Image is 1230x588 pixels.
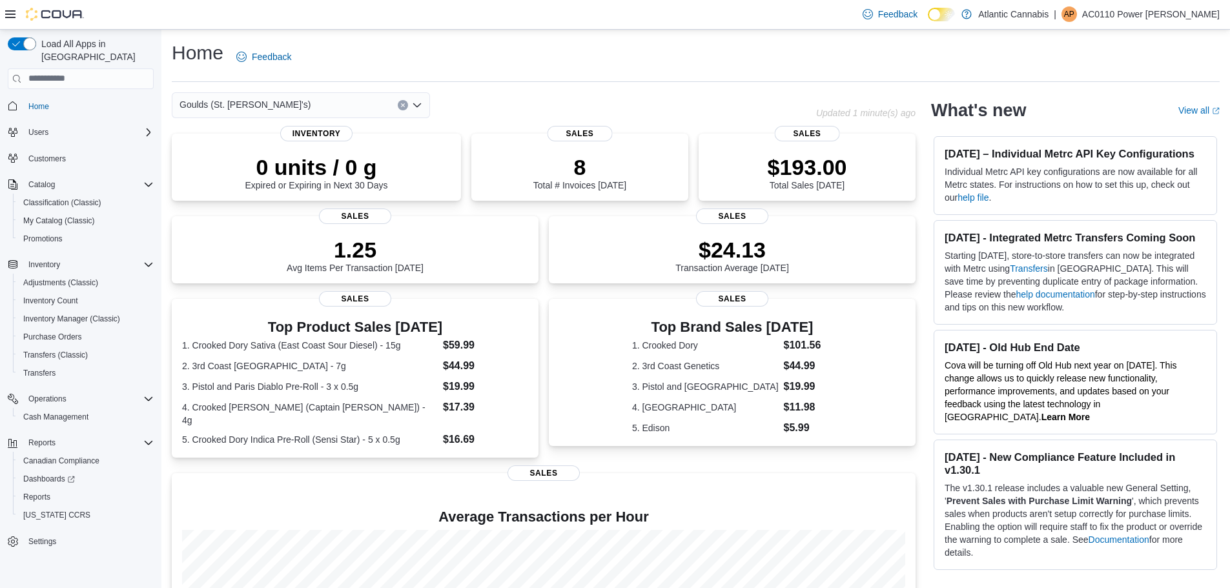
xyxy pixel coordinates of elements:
[3,256,159,274] button: Inventory
[23,456,99,466] span: Canadian Compliance
[231,44,296,70] a: Feedback
[3,176,159,194] button: Catalog
[182,319,528,335] h3: Top Product Sales [DATE]
[23,177,60,192] button: Catalog
[1010,263,1048,274] a: Transfers
[280,126,353,141] span: Inventory
[784,358,833,374] dd: $44.99
[23,234,63,244] span: Promotions
[3,149,159,168] button: Customers
[23,125,154,140] span: Users
[18,453,105,469] a: Canadian Compliance
[945,451,1206,476] h3: [DATE] - New Compliance Feature Included in v1.30.1
[632,401,779,414] dt: 4. [GEOGRAPHIC_DATA]
[13,328,159,346] button: Purchase Orders
[13,212,159,230] button: My Catalog (Classic)
[816,108,916,118] p: Updated 1 minute(s) ago
[252,50,291,63] span: Feedback
[1054,6,1056,22] p: |
[18,409,94,425] a: Cash Management
[13,346,159,364] button: Transfers (Classic)
[23,435,154,451] span: Reports
[18,311,125,327] a: Inventory Manager (Classic)
[13,230,159,248] button: Promotions
[945,341,1206,354] h3: [DATE] - Old Hub End Date
[768,154,847,180] p: $193.00
[182,380,438,393] dt: 3. Pistol and Paris Diablo Pre-Roll - 3 x 0.5g
[18,365,61,381] a: Transfers
[28,438,56,448] span: Reports
[18,293,83,309] a: Inventory Count
[23,391,154,407] span: Operations
[23,257,154,272] span: Inventory
[245,154,388,180] p: 0 units / 0 g
[8,92,154,585] nav: Complex example
[18,489,154,505] span: Reports
[18,231,68,247] a: Promotions
[696,291,768,307] span: Sales
[775,126,840,141] span: Sales
[36,37,154,63] span: Load All Apps in [GEOGRAPHIC_DATA]
[23,391,72,407] button: Operations
[958,192,989,203] a: help file
[13,452,159,470] button: Canadian Compliance
[179,97,311,112] span: Goulds (St. [PERSON_NAME]'s)
[18,275,103,290] a: Adjustments (Classic)
[182,339,438,352] dt: 1. Crooked Dory Sativa (East Coast Sour Diesel) - 15g
[3,434,159,452] button: Reports
[18,213,154,228] span: My Catalog (Classic)
[23,332,82,342] span: Purchase Orders
[23,98,154,114] span: Home
[18,195,107,210] a: Classification (Classic)
[878,8,917,21] span: Feedback
[857,1,923,27] a: Feedback
[443,400,528,415] dd: $17.39
[632,339,779,352] dt: 1. Crooked Dory
[182,360,438,372] dt: 2. 3rd Coast [GEOGRAPHIC_DATA] - 7g
[1016,289,1095,299] a: help documentation
[13,274,159,292] button: Adjustments (Classic)
[23,510,90,520] span: [US_STATE] CCRS
[548,126,613,141] span: Sales
[945,147,1206,160] h3: [DATE] – Individual Metrc API Key Configurations
[784,338,833,353] dd: $101.56
[23,533,154,549] span: Settings
[182,509,905,525] h4: Average Transactions per Hour
[1082,6,1220,22] p: AC0110 Power [PERSON_NAME]
[319,291,391,307] span: Sales
[675,237,789,273] div: Transaction Average [DATE]
[23,350,88,360] span: Transfers (Classic)
[23,99,54,114] a: Home
[18,195,154,210] span: Classification (Classic)
[18,275,154,290] span: Adjustments (Classic)
[3,97,159,116] button: Home
[3,123,159,141] button: Users
[945,165,1206,204] p: Individual Metrc API key configurations are now available for all Metrc states. For instructions ...
[23,314,120,324] span: Inventory Manager (Classic)
[1041,412,1090,422] a: Learn More
[507,465,580,481] span: Sales
[13,292,159,310] button: Inventory Count
[287,237,424,273] div: Avg Items Per Transaction [DATE]
[23,125,54,140] button: Users
[18,453,154,469] span: Canadian Compliance
[18,329,154,345] span: Purchase Orders
[945,482,1206,559] p: The v1.30.1 release includes a valuable new General Setting, ' ', which prevents sales when produ...
[1212,107,1220,115] svg: External link
[23,474,75,484] span: Dashboards
[18,347,154,363] span: Transfers (Classic)
[23,278,98,288] span: Adjustments (Classic)
[18,507,154,523] span: Washington CCRS
[13,470,159,488] a: Dashboards
[13,364,159,382] button: Transfers
[13,194,159,212] button: Classification (Classic)
[182,433,438,446] dt: 5. Crooked Dory Indica Pre-Roll (Sensi Star) - 5 x 0.5g
[13,408,159,426] button: Cash Management
[443,379,528,394] dd: $19.99
[18,507,96,523] a: [US_STATE] CCRS
[1061,6,1077,22] div: AC0110 Power Mike
[28,154,66,164] span: Customers
[945,231,1206,244] h3: [DATE] - Integrated Metrc Transfers Coming Soon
